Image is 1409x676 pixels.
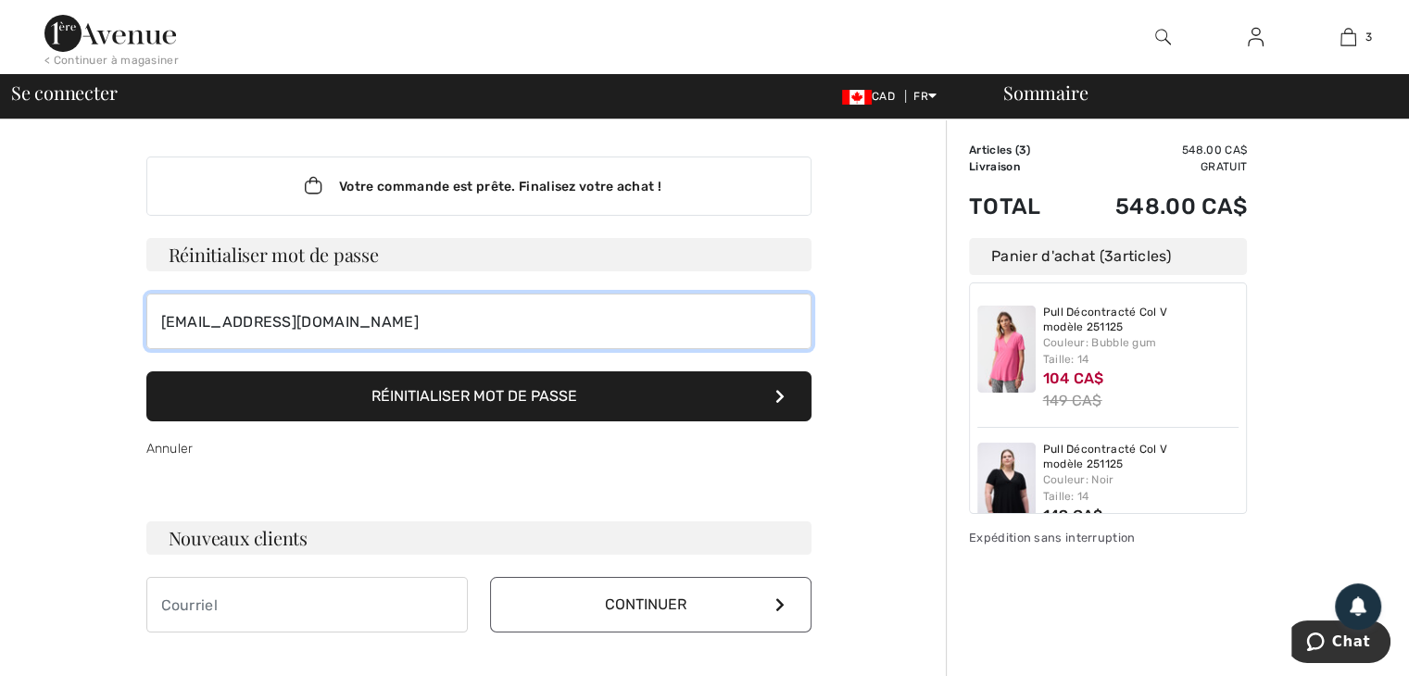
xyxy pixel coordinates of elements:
span: 104 CA$ [1043,369,1104,387]
span: 149 CA$ [1043,507,1103,524]
span: FR [913,90,937,103]
a: Se connecter [1233,26,1278,49]
span: Se connecter [11,83,117,102]
div: < Continuer à magasiner [44,52,179,69]
button: Réinitialiser mot de passe [146,371,811,421]
div: Panier d'achat ( articles) [969,238,1247,275]
img: recherche [1155,26,1171,48]
span: 3 [1104,247,1113,265]
span: 3 [1365,29,1372,45]
div: Couleur: Bubble gum Taille: 14 [1043,334,1239,368]
td: Articles ( ) [969,142,1067,158]
iframe: Ouvre un widget dans lequel vous pouvez chatter avec l’un de nos agents [1291,620,1390,667]
img: Mon panier [1340,26,1356,48]
td: 548.00 CA$ [1067,175,1247,238]
td: 548.00 CA$ [1067,142,1247,158]
span: 3 [1019,144,1026,156]
div: Votre commande est prête. Finalisez votre achat ! [146,156,811,216]
td: Total [969,175,1067,238]
div: Sommaire [981,83,1398,102]
s: 149 CA$ [1043,392,1102,409]
h3: Réinitialiser mot de passe [146,238,811,271]
div: Couleur: Noir Taille: 14 [1043,471,1239,505]
img: Canadian Dollar [842,90,872,105]
td: Livraison [969,158,1067,175]
img: Pull Décontracté Col V modèle 251125 [977,443,1036,530]
input: Courriel [146,294,811,349]
img: Mes infos [1248,26,1264,48]
a: Pull Décontracté Col V modèle 251125 [1043,306,1239,334]
button: Continuer [490,577,811,632]
input: Courriel [146,577,468,632]
a: 3 [1302,26,1393,48]
div: Expédition sans interruption [969,529,1247,546]
td: Gratuit [1067,158,1247,175]
span: CAD [842,90,902,103]
a: Pull Décontracté Col V modèle 251125 [1043,443,1239,471]
a: Annuler [146,441,194,457]
h3: Nouveaux clients [146,521,811,555]
img: Pull Décontracté Col V modèle 251125 [977,306,1036,393]
img: 1ère Avenue [44,15,176,52]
